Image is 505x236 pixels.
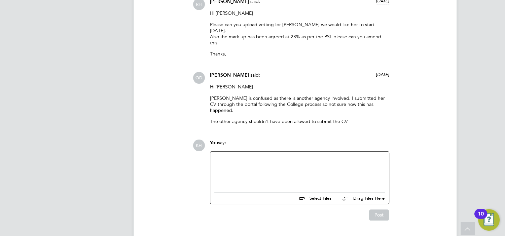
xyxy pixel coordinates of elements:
button: Drag Files Here [337,191,385,205]
div: 10 [478,214,484,223]
span: OD [193,72,205,84]
p: Please can you upload vetting for [PERSON_NAME] we would like her to start [DATE]. Also the mark ... [210,22,389,46]
span: [PERSON_NAME] [210,72,249,78]
button: Post [369,209,389,220]
div: say: [210,140,389,151]
p: Hi [PERSON_NAME] [210,84,389,90]
button: Open Resource Center, 10 new notifications [478,209,500,231]
p: [PERSON_NAME] is confused as there is another agency involved. I submitted her CV through the por... [210,95,389,114]
p: The other agency shouldn't have been allowed to submit the CV [210,118,389,124]
span: [DATE] [376,72,389,77]
span: KH [193,140,205,151]
p: Thanks, [210,51,389,57]
p: Hi [PERSON_NAME] [210,10,389,16]
span: said: [250,72,260,78]
span: You [210,140,218,146]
